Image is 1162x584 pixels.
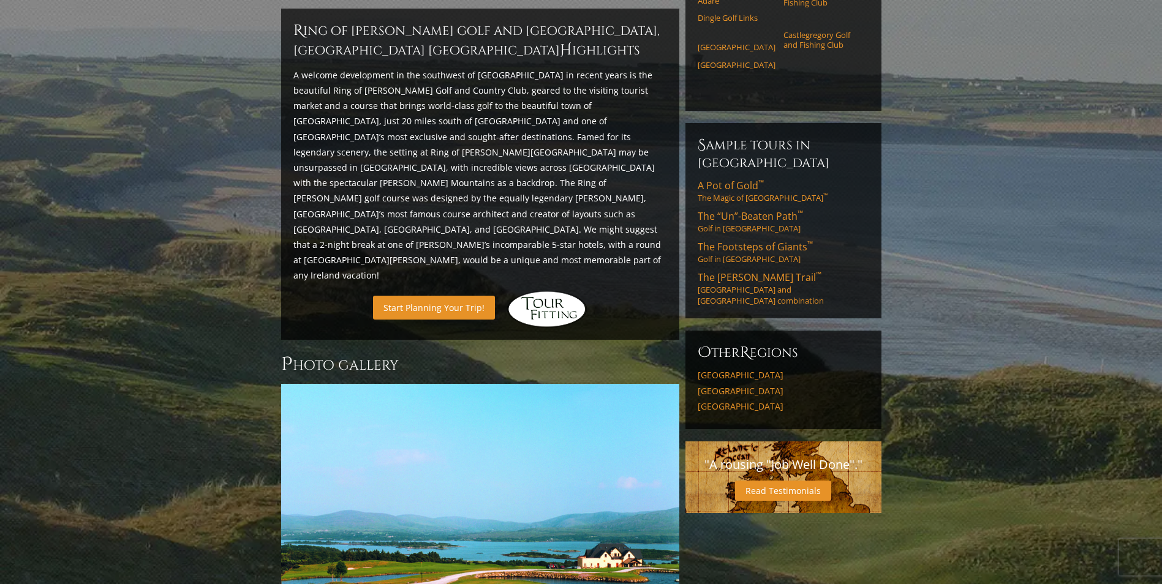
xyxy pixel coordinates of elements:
[698,209,869,234] a: The “Un”-Beaten Path™Golf in [GEOGRAPHIC_DATA]
[740,343,750,362] span: R
[807,239,813,249] sup: ™
[698,135,869,171] h6: Sample Tours in [GEOGRAPHIC_DATA]
[698,179,764,192] span: A Pot of Gold
[698,271,821,284] span: The [PERSON_NAME] Trail
[698,454,869,476] p: "A rousing "Job Well Done"."
[698,386,869,397] a: [GEOGRAPHIC_DATA]
[698,343,869,362] h6: ther egions
[698,60,775,70] a: [GEOGRAPHIC_DATA]
[293,67,667,283] p: A welcome development in the southwest of [GEOGRAPHIC_DATA] in recent years is the beautiful Ring...
[698,271,869,306] a: The [PERSON_NAME] Trail™[GEOGRAPHIC_DATA] and [GEOGRAPHIC_DATA] combination
[698,179,869,203] a: A Pot of Gold™The Magic of [GEOGRAPHIC_DATA]™
[823,192,828,200] sup: ™
[560,40,572,60] span: H
[373,296,495,320] a: Start Planning Your Trip!
[293,21,667,60] h2: Ring of [PERSON_NAME] Golf and [GEOGRAPHIC_DATA], [GEOGRAPHIC_DATA] [GEOGRAPHIC_DATA] ighlights
[698,343,711,362] span: O
[698,240,869,264] a: The Footsteps of Giants™Golf in [GEOGRAPHIC_DATA]
[816,269,821,280] sup: ™
[698,42,775,52] a: [GEOGRAPHIC_DATA]
[758,178,764,188] sup: ™
[507,291,587,328] img: Hidden Links
[698,13,775,23] a: Dingle Golf Links
[698,401,869,412] a: [GEOGRAPHIC_DATA]
[698,370,869,381] a: [GEOGRAPHIC_DATA]
[735,481,831,501] a: Read Testimonials
[798,208,803,219] sup: ™
[698,240,813,253] span: The Footsteps of Giants
[783,30,861,50] a: Castlegregory Golf and Fishing Club
[281,352,679,376] h3: Photo Gallery
[698,209,803,223] span: The “Un”-Beaten Path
